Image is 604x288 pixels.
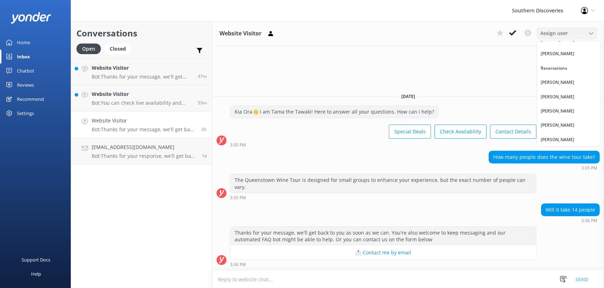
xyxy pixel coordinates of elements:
[541,136,574,143] div: [PERSON_NAME]
[201,126,207,132] span: Oct 01 2025 03:36pm (UTC +13:00) Pacific/Auckland
[219,29,261,38] h3: Website Visitor
[230,143,246,147] strong: 3:35 PM
[230,195,536,200] div: Oct 01 2025 03:35pm (UTC +13:00) Pacific/Auckland
[76,27,207,40] h2: Conversations
[76,44,101,54] div: Open
[435,125,487,139] button: Check Availability
[541,93,574,100] div: [PERSON_NAME]
[489,151,599,163] div: How many people does the wine tour take?
[71,111,212,138] a: Website VisitorBot:Thanks for your message, we'll get back to you as soon as we can. You're also ...
[17,92,44,106] div: Recommend
[71,138,212,165] a: [EMAIL_ADDRESS][DOMAIN_NAME]Bot:Thanks for your response, we'll get back to you as soon as we can...
[198,100,207,106] span: Oct 01 2025 05:22pm (UTC +13:00) Pacific/Auckland
[541,50,574,57] div: [PERSON_NAME]
[230,106,438,118] div: Kia Ora👋 I am Tama the Tawaki! Here to answer all your questions. How can I help?
[92,143,196,151] h4: [EMAIL_ADDRESS][DOMAIN_NAME]
[230,246,536,260] button: 📩 Contact me by email
[92,74,192,80] p: Bot: Thanks for your message, we'll get back to you as soon as we can. You're also welcome to kee...
[31,267,41,281] div: Help
[541,218,600,223] div: Oct 01 2025 03:36pm (UTC +13:00) Pacific/Auckland
[230,263,246,267] strong: 3:36 PM
[397,93,419,99] span: [DATE]
[17,78,34,92] div: Reviews
[541,65,567,72] div: Reservations
[541,122,574,129] div: [PERSON_NAME]
[92,64,192,72] h4: Website Visitor
[202,153,207,159] span: Sep 29 2025 10:40pm (UTC +13:00) Pacific/Auckland
[230,196,246,200] strong: 3:35 PM
[230,262,536,267] div: Oct 01 2025 03:36pm (UTC +13:00) Pacific/Auckland
[541,79,574,86] div: [PERSON_NAME]
[198,73,207,79] span: Oct 01 2025 05:28pm (UTC +13:00) Pacific/Auckland
[92,117,196,125] h4: Website Visitor
[104,44,131,54] div: Closed
[17,50,30,64] div: Inbox
[230,142,536,147] div: Oct 01 2025 03:35pm (UTC +13:00) Pacific/Auckland
[92,153,196,159] p: Bot: Thanks for your response, we'll get back to you as soon as we can during opening hours.
[92,90,192,98] h4: Website Visitor
[17,106,34,120] div: Settings
[17,35,30,50] div: Home
[11,12,51,24] img: yonder-white-logo.png
[541,108,574,115] div: [PERSON_NAME]
[230,174,536,193] div: The Queenstown Wine Tour is designed for small groups to enhance your experience, but the exact n...
[17,64,34,78] div: Chatbot
[540,29,568,37] span: Assign user
[489,165,600,170] div: Oct 01 2025 03:35pm (UTC +13:00) Pacific/Auckland
[389,125,431,139] button: Special Deals
[581,219,597,223] strong: 3:36 PM
[71,58,212,85] a: Website VisitorBot:Thanks for your message, we'll get back to you as soon as we can. You're also ...
[76,45,104,52] a: Open
[92,100,192,106] p: Bot: You can check live availability and book your Milford Sound adventure on our website.
[541,204,599,216] div: Will it take 14 people
[537,28,597,39] div: Assign User
[581,166,597,170] strong: 3:35 PM
[104,45,135,52] a: Closed
[490,125,536,139] button: Contact Details
[22,253,51,267] div: Support Docs
[230,227,536,246] div: Thanks for your message, we'll get back to you as soon as we can. You're also welcome to keep mes...
[92,126,196,133] p: Bot: Thanks for your message, we'll get back to you as soon as we can. You're also welcome to kee...
[71,85,212,111] a: Website VisitorBot:You can check live availability and book your Milford Sound adventure on our w...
